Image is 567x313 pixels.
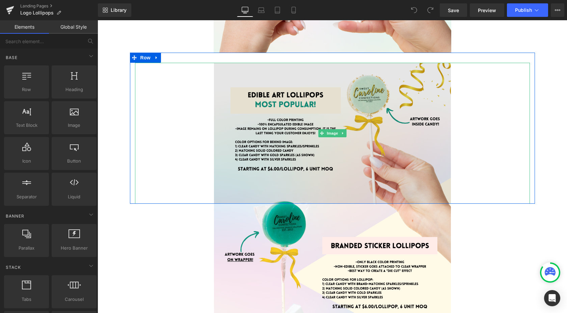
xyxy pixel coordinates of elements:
[6,122,47,129] span: Text Block
[470,3,504,17] a: Preview
[55,32,63,42] a: Expand / Collapse
[49,20,98,34] a: Global Style
[515,7,532,13] span: Publish
[54,193,94,200] span: Liquid
[286,3,302,17] a: Mobile
[551,3,564,17] button: More
[5,54,18,61] span: Base
[54,296,94,303] span: Carousel
[54,245,94,252] span: Hero Banner
[98,3,131,17] a: New Library
[111,7,127,13] span: Library
[5,264,22,271] span: Stack
[6,245,47,252] span: Parallax
[269,3,286,17] a: Tablet
[478,7,496,14] span: Preview
[237,3,253,17] a: Desktop
[54,158,94,165] span: Button
[507,3,548,17] button: Publish
[6,193,47,200] span: Separator
[253,3,269,17] a: Laptop
[54,86,94,93] span: Heading
[20,10,54,16] span: Logo Lollipops
[544,290,560,306] div: Open Intercom Messenger
[6,158,47,165] span: Icon
[6,296,47,303] span: Tabs
[407,3,421,17] button: Undo
[228,109,242,117] span: Image
[6,86,47,93] span: Row
[54,122,94,129] span: Image
[20,3,98,9] a: Landing Pages
[242,109,249,117] a: Expand / Collapse
[448,7,459,14] span: Save
[424,3,437,17] button: Redo
[41,32,55,42] span: Row
[5,213,25,219] span: Banner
